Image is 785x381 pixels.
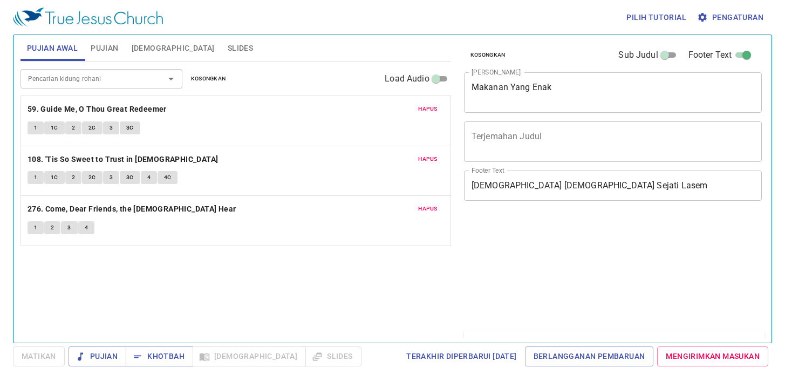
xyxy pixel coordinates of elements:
button: 2C [82,121,103,134]
button: 1 [28,221,44,234]
span: Footer Text [688,49,732,62]
span: Hapus [418,104,438,114]
button: 2 [65,171,81,184]
a: Berlangganan Pembaruan [525,346,654,366]
span: 3C [126,173,134,182]
span: 2 [72,173,75,182]
button: Kosongkan [185,72,233,85]
button: 1C [44,171,65,184]
span: 2 [72,123,75,133]
span: 4 [85,223,88,233]
button: Open [163,71,179,86]
iframe: from-child [460,212,704,326]
a: Terakhir Diperbarui [DATE] [402,346,521,366]
button: Hapus [412,103,444,115]
button: 3 [61,221,77,234]
span: Kosongkan [470,50,506,60]
div: Daftar Khotbah(1) [464,330,764,366]
span: 4C [164,173,172,182]
button: 3 [103,171,119,184]
button: 4 [78,221,94,234]
span: 1C [51,123,58,133]
span: Hapus [418,204,438,214]
b: 108. 'Tis So Sweet to Trust in [DEMOGRAPHIC_DATA] [28,153,219,166]
span: Pujian [91,42,118,55]
span: Terakhir Diperbarui [DATE] [406,350,516,363]
b: 276. Come, Dear Friends, the [DEMOGRAPHIC_DATA] Hear [28,202,236,216]
span: Pujian [77,350,118,363]
button: 2C [82,171,103,184]
textarea: Makanan Yang Enak [472,82,755,103]
button: 3C [120,171,140,184]
span: Khotbah [134,350,185,363]
button: 4 [141,171,157,184]
span: Hapus [418,154,438,164]
span: Pilih tutorial [626,11,686,24]
span: Slides [228,42,253,55]
button: Hapus [412,153,444,166]
span: 1 [34,223,37,233]
button: 1 [28,121,44,134]
span: 3 [110,123,113,133]
span: 2 [51,223,54,233]
button: Pengaturan [695,8,768,28]
button: 276. Come, Dear Friends, the [DEMOGRAPHIC_DATA] Hear [28,202,238,216]
span: 2C [88,173,96,182]
button: 3C [120,121,140,134]
span: 4 [147,173,151,182]
span: Kosongkan [191,74,226,84]
button: Kosongkan [464,49,512,62]
button: 4C [158,171,178,184]
button: 2 [44,221,60,234]
span: 1C [51,173,58,182]
span: 2C [88,123,96,133]
span: 3 [67,223,71,233]
span: Pujian Awal [27,42,78,55]
span: 1 [34,123,37,133]
button: Pujian [69,346,126,366]
span: Load Audio [385,72,429,85]
span: 1 [34,173,37,182]
button: 59. Guide Me, O Thou Great Redeemer [28,103,168,116]
span: 3 [110,173,113,182]
span: 3C [126,123,134,133]
button: Khotbah [126,346,193,366]
button: Hapus [412,202,444,215]
img: True Jesus Church [13,8,163,27]
b: 59. Guide Me, O Thou Great Redeemer [28,103,167,116]
button: 1 [28,171,44,184]
button: 3 [103,121,119,134]
button: 1C [44,121,65,134]
button: 108. 'Tis So Sweet to Trust in [DEMOGRAPHIC_DATA] [28,153,220,166]
span: [DEMOGRAPHIC_DATA] [132,42,215,55]
span: Berlangganan Pembaruan [534,350,645,363]
span: Mengirimkan Masukan [666,350,760,363]
span: Pengaturan [699,11,763,24]
a: Mengirimkan Masukan [657,346,768,366]
span: Sub Judul [618,49,658,62]
button: 2 [65,121,81,134]
button: Pilih tutorial [622,8,691,28]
